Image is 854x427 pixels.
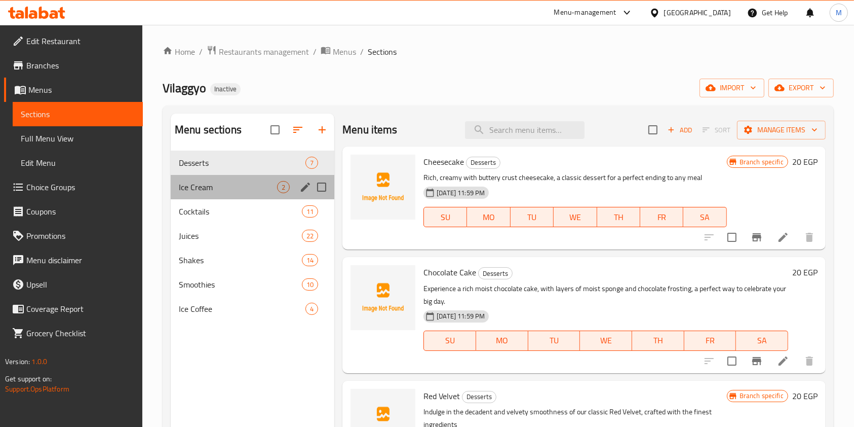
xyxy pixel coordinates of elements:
[777,231,789,243] a: Edit menu item
[171,175,334,199] div: Ice Cream2edit
[797,349,822,373] button: delete
[171,199,334,224] div: Cocktails11
[278,183,289,192] span: 2
[480,333,524,348] span: MO
[21,157,135,169] span: Edit Menu
[462,391,496,403] div: Desserts
[302,231,318,241] span: 22
[302,280,318,290] span: 10
[286,118,310,142] span: Sort sections
[462,391,496,403] span: Desserts
[740,333,784,348] span: SA
[471,210,506,225] span: MO
[302,256,318,265] span: 14
[298,180,313,195] button: edit
[644,210,679,225] span: FR
[28,84,135,96] span: Menus
[4,78,143,102] a: Menus
[13,151,143,175] a: Edit Menu
[4,248,143,272] a: Menu disclaimer
[584,333,628,348] span: WE
[302,207,318,217] span: 11
[163,77,206,99] span: Vilaggyo
[4,297,143,321] a: Coverage Report
[664,122,696,138] button: Add
[360,46,364,58] li: /
[175,122,242,137] h2: Menu sections
[21,132,135,145] span: Full Menu View
[179,254,302,266] div: Shakes
[745,124,818,136] span: Manage items
[179,303,305,315] span: Ice Coffee
[313,46,317,58] li: /
[745,225,769,250] button: Branch-specific-item
[528,331,580,351] button: TU
[5,372,52,385] span: Get support on:
[777,82,826,94] span: export
[333,46,356,58] span: Menus
[310,118,334,142] button: Add section
[688,333,732,348] span: FR
[351,265,415,330] img: Chocolate Cake
[423,331,476,351] button: SU
[664,122,696,138] span: Add item
[511,207,554,227] button: TU
[321,45,356,58] a: Menus
[708,82,756,94] span: import
[467,207,510,227] button: MO
[687,210,722,225] span: SA
[423,282,788,308] p: Experience a rich moist chocolate cake, with layers of moist sponge and chocolate frosting, a per...
[636,333,680,348] span: TH
[179,230,302,242] span: Juices
[465,121,585,139] input: search
[171,224,334,248] div: Juices22
[768,79,834,97] button: export
[171,297,334,321] div: Ice Coffee4
[26,230,135,242] span: Promotions
[428,333,472,348] span: SU
[219,46,309,58] span: Restaurants management
[792,155,818,169] h6: 20 EGP
[632,331,684,351] button: TH
[5,355,30,368] span: Version:
[179,181,277,193] div: Ice Cream
[210,83,241,95] div: Inactive
[26,278,135,291] span: Upsell
[479,268,512,279] span: Desserts
[792,265,818,279] h6: 20 EGP
[580,331,632,351] button: WE
[207,45,309,58] a: Restaurants management
[4,224,143,248] a: Promotions
[5,382,69,396] a: Support.OpsPlatform
[735,157,788,167] span: Branch specific
[554,207,597,227] button: WE
[26,35,135,47] span: Edit Restaurant
[4,175,143,199] a: Choice Groups
[171,248,334,272] div: Shakes14
[26,254,135,266] span: Menu disclaimer
[466,157,500,169] div: Desserts
[433,188,489,198] span: [DATE] 11:59 PM
[4,272,143,297] a: Upsell
[640,207,683,227] button: FR
[478,267,513,279] div: Desserts
[4,321,143,345] a: Grocery Checklist
[4,199,143,224] a: Coupons
[302,205,318,218] div: items
[26,59,135,72] span: Branches
[735,391,788,401] span: Branch specific
[277,181,290,193] div: items
[31,355,47,368] span: 1.0.0
[179,157,305,169] span: Desserts
[423,154,464,169] span: Cheesecake
[664,7,731,18] div: [GEOGRAPHIC_DATA]
[305,157,318,169] div: items
[721,350,743,372] span: Select to update
[13,126,143,151] a: Full Menu View
[476,331,528,351] button: MO
[423,207,467,227] button: SU
[179,205,302,218] span: Cocktails
[179,278,302,291] div: Smoothies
